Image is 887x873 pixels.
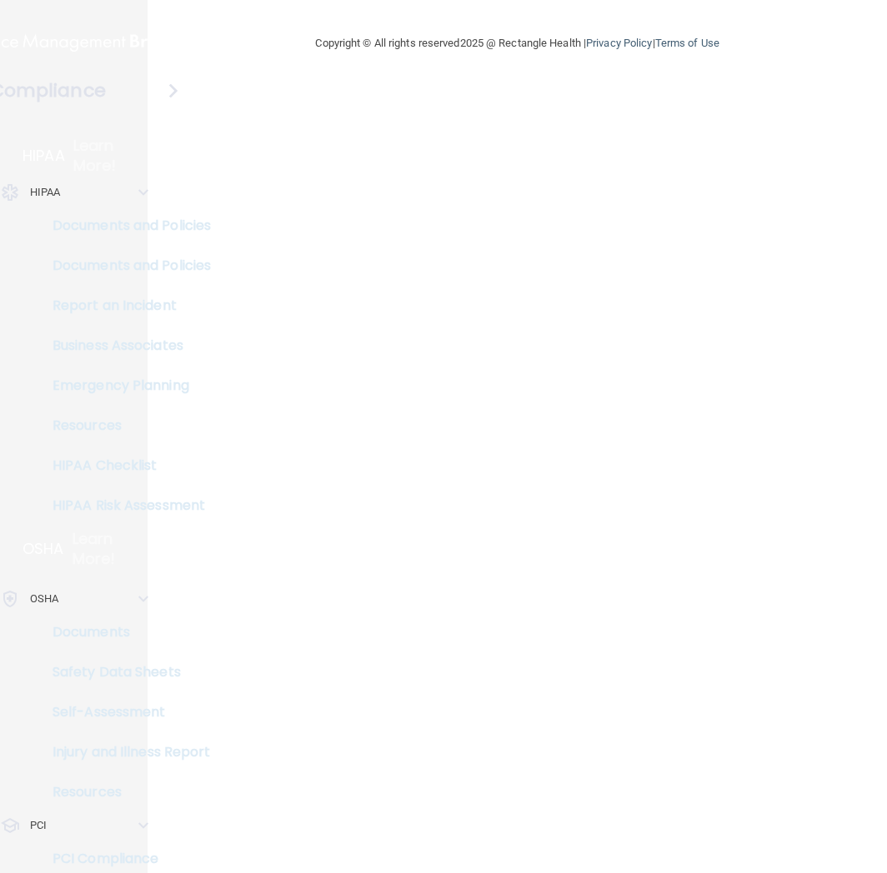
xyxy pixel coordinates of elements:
[11,497,238,514] p: HIPAA Risk Assessment
[11,297,238,314] p: Report an Incident
[11,704,238,721] p: Self-Assessment
[11,664,238,681] p: Safety Data Sheets
[11,417,238,434] p: Resources
[23,539,64,559] p: OSHA
[11,337,238,354] p: Business Associates
[30,816,47,836] p: PCI
[213,17,822,70] div: Copyright © All rights reserved 2025 @ Rectangle Health | |
[30,589,58,609] p: OSHA
[23,146,65,166] p: HIPAA
[586,37,652,49] a: Privacy Policy
[11,744,238,761] p: Injury and Illness Report
[11,784,238,801] p: Resources
[11,851,238,867] p: PCI Compliance
[30,182,61,202] p: HIPAA
[73,529,149,569] p: Learn More!
[73,136,149,176] p: Learn More!
[11,217,238,234] p: Documents and Policies
[11,457,238,474] p: HIPAA Checklist
[11,257,238,274] p: Documents and Policies
[655,37,719,49] a: Terms of Use
[11,624,238,641] p: Documents
[11,377,238,394] p: Emergency Planning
